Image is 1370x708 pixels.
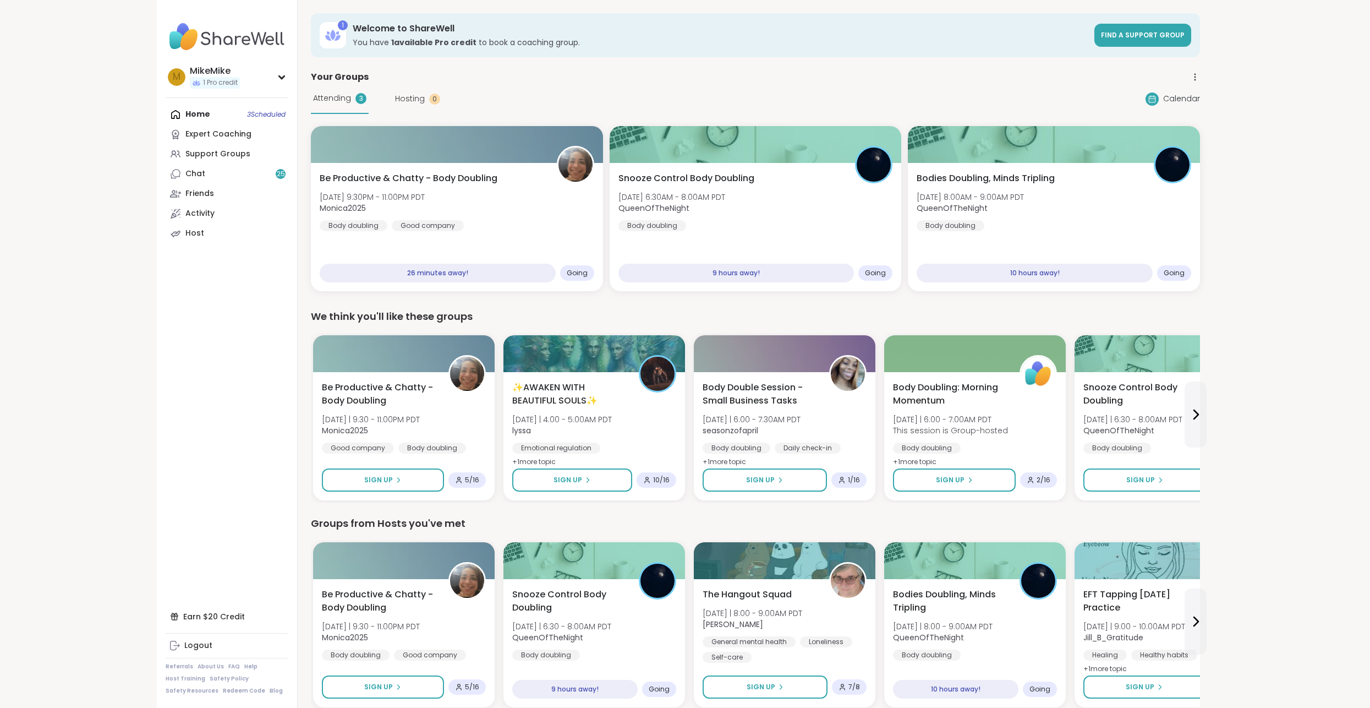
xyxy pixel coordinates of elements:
span: [DATE] 9:30PM - 11:00PM PDT [320,192,425,203]
div: 1 [338,20,348,30]
span: Snooze Control Body Doubling [512,588,627,614]
span: 2 / 16 [1037,476,1050,484]
img: ShareWell [1021,357,1055,391]
h3: Welcome to ShareWell [353,23,1088,35]
span: Snooze Control Body Doubling [618,172,754,185]
b: Monica2025 [322,425,368,436]
span: [DATE] | 8:00 - 9:00AM PDT [893,621,993,632]
span: Body Double Session - Small Business Tasks [703,381,817,407]
b: Monica2025 [320,203,366,214]
span: Your Groups [311,70,369,84]
img: seasonzofapril [831,357,865,391]
a: Host Training [166,675,205,683]
div: Body doubling [618,220,686,231]
a: Host [166,224,288,243]
img: QueenOfTheNight [640,564,675,598]
div: 9 hours away! [618,264,854,282]
div: Expert Coaching [185,129,251,140]
img: lyssa [640,357,675,391]
img: Monica2025 [558,148,593,182]
img: Monica2025 [450,564,484,598]
span: 25 [277,170,285,179]
span: Be Productive & Chatty - Body Doubling [320,172,497,185]
span: [DATE] | 9:00 - 10:00AM PDT [1083,621,1185,632]
div: Healing [1083,650,1127,661]
a: Logout [166,636,288,656]
div: Earn $20 Credit [166,607,288,627]
div: Friends [185,188,214,199]
div: Loneliness [800,636,852,647]
button: Sign Up [703,469,827,492]
b: QueenOfTheNight [618,203,689,214]
div: 26 minutes away! [320,264,556,282]
div: Daily check-in [775,443,841,454]
div: 0 [429,94,440,105]
span: EFT Tapping [DATE] Practice [1083,588,1198,614]
div: Host [185,228,204,239]
span: [DATE] | 6:00 - 7:00AM PDT [893,414,1008,425]
b: 1 available Pro credit [391,37,476,48]
div: Body doubling [398,443,466,454]
div: Body doubling [320,220,387,231]
a: Support Groups [166,144,288,164]
a: Expert Coaching [166,124,288,144]
span: Be Productive & Chatty - Body Doubling [322,381,436,407]
a: Blog [270,687,283,695]
span: Sign Up [554,475,582,485]
button: Sign Up [1083,469,1207,492]
div: General mental health [703,636,796,647]
div: Body doubling [893,650,961,661]
span: [DATE] | 8:00 - 9:00AM PDT [703,608,802,619]
a: FAQ [228,663,240,671]
span: [DATE] | 4:00 - 5:00AM PDT [512,414,612,425]
span: Sign Up [936,475,965,485]
button: Sign Up [512,469,632,492]
span: Going [649,685,670,694]
b: QueenOfTheNight [893,632,964,643]
span: Find a support group [1101,30,1185,40]
button: Sign Up [322,469,444,492]
a: Find a support group [1094,24,1191,47]
div: Activity [185,208,215,219]
img: QueenOfTheNight [857,148,891,182]
span: Be Productive & Chatty - Body Doubling [322,588,436,614]
b: Monica2025 [322,632,368,643]
button: Sign Up [893,469,1016,492]
b: seasonzofapril [703,425,758,436]
button: Sign Up [1083,676,1205,699]
span: Body Doubling: Morning Momentum [893,381,1007,407]
span: Snooze Control Body Doubling [1083,381,1198,407]
span: [DATE] 6:30AM - 8:00AM PDT [618,192,725,203]
div: Body doubling [1083,443,1151,454]
span: 5 / 16 [465,683,479,691]
img: QueenOfTheNight [1155,148,1190,182]
span: Sign Up [1126,682,1154,692]
span: Bodies Doubling, Minds Tripling [917,172,1055,185]
b: QueenOfTheNight [512,632,583,643]
span: Sign Up [746,475,775,485]
b: Jill_B_Gratitude [1083,632,1143,643]
span: Sign Up [364,682,393,692]
a: Chat25 [166,164,288,184]
div: Logout [184,640,212,651]
img: Monica2025 [450,357,484,391]
span: Attending [313,92,351,104]
div: Body doubling [703,443,770,454]
div: We think you'll like these groups [311,309,1200,324]
a: Redeem Code [223,687,265,695]
div: Body doubling [917,220,984,231]
span: Sign Up [364,475,393,485]
span: This session is Group-hosted [893,425,1008,436]
img: Susan [831,564,865,598]
img: ShareWell Nav Logo [166,18,288,56]
span: [DATE] | 9:30 - 11:00PM PDT [322,621,420,632]
span: 7 / 8 [848,683,860,691]
b: [PERSON_NAME] [703,619,763,630]
span: Bodies Doubling, Minds Tripling [893,588,1007,614]
div: Body doubling [512,650,580,661]
span: Sign Up [1126,475,1155,485]
a: Activity [166,204,288,224]
div: Good company [394,650,466,661]
span: Hosting [395,93,425,105]
div: Good company [322,443,394,454]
